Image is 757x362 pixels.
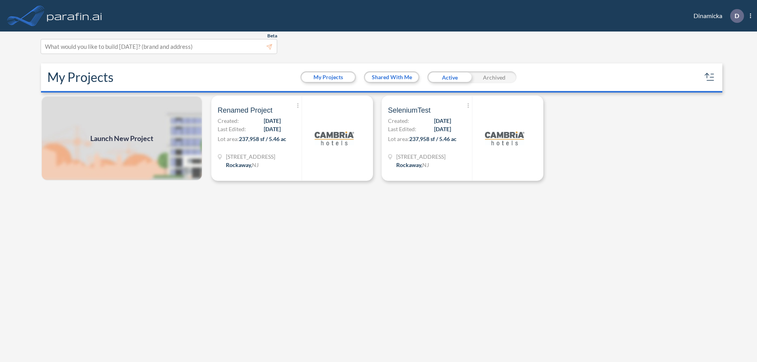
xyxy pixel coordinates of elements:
div: Active [427,71,472,83]
span: Beta [267,33,277,39]
span: [DATE] [264,117,281,125]
span: Created: [388,117,409,125]
span: Lot area: [218,136,239,142]
span: Created: [218,117,239,125]
div: Dinamicka [682,9,751,23]
button: Shared With Me [365,72,418,82]
a: Launch New Project [41,96,203,181]
span: [DATE] [264,125,281,133]
p: D [735,12,739,19]
button: sort [703,71,716,84]
img: logo [45,8,104,24]
img: add [41,96,203,181]
div: Rockaway, NJ [226,161,259,169]
span: 321 Mt Hope Ave [396,152,446,161]
h2: My Projects [47,70,114,85]
span: SeleniumTest [388,106,431,115]
span: 321 Mt Hope Ave [226,152,275,161]
span: Last Edited: [388,125,416,133]
div: Rockaway, NJ [396,161,429,169]
span: Rockaway , [226,162,252,168]
span: Launch New Project [90,133,153,144]
span: Rockaway , [396,162,422,168]
span: [DATE] [434,125,451,133]
span: NJ [252,162,259,168]
span: Renamed Project [218,106,272,115]
span: [DATE] [434,117,451,125]
button: My Projects [302,72,355,82]
div: Archived [472,71,516,83]
span: Last Edited: [218,125,246,133]
span: Lot area: [388,136,409,142]
span: NJ [422,162,429,168]
span: 237,958 sf / 5.46 ac [239,136,286,142]
img: logo [485,119,524,158]
span: 237,958 sf / 5.46 ac [409,136,457,142]
img: logo [315,119,354,158]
